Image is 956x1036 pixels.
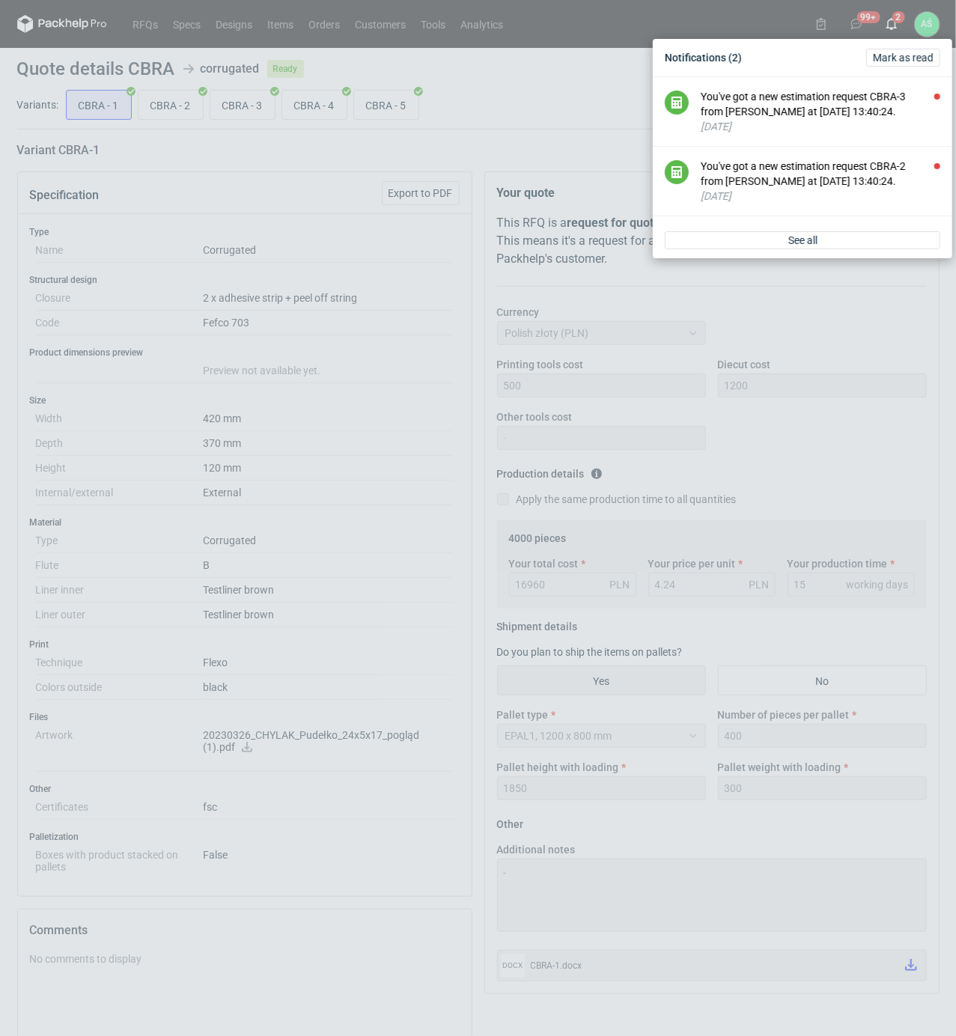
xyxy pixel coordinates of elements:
[788,235,818,246] span: See all
[665,231,940,249] a: See all
[701,89,940,119] div: You've got a new estimation request CBRA-3 from [PERSON_NAME] at [DATE] 13:40:24.
[873,52,934,63] span: Mark as read
[659,45,946,70] div: Notifications (2)
[701,189,940,204] div: [DATE]
[701,159,940,189] div: You've got a new estimation request CBRA-2 from [PERSON_NAME] at [DATE] 13:40:24.
[866,49,940,67] button: Mark as read
[701,119,940,134] div: [DATE]
[701,89,940,134] button: You've got a new estimation request CBRA-3 from [PERSON_NAME] at [DATE] 13:40:24.[DATE]
[701,159,940,204] button: You've got a new estimation request CBRA-2 from [PERSON_NAME] at [DATE] 13:40:24.[DATE]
